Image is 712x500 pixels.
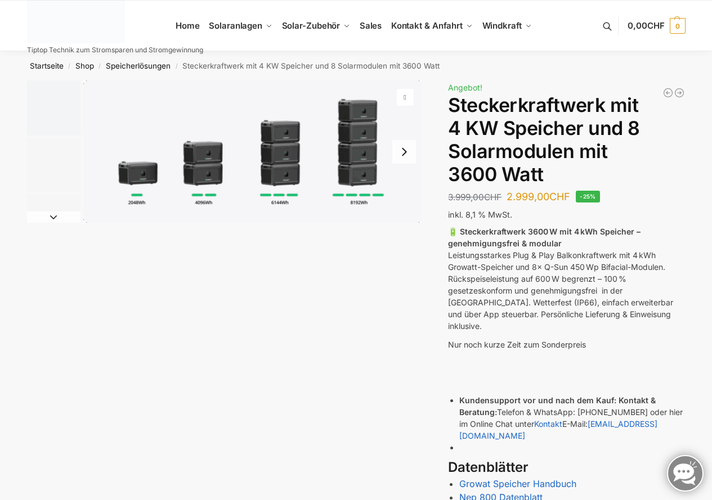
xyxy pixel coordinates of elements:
[448,210,512,219] span: inkl. 8,1 % MwSt.
[64,62,75,71] span: /
[30,61,64,70] a: Startseite
[360,20,382,31] span: Sales
[459,394,685,442] li: Telefon & WhatsApp: [PHONE_NUMBER] oder hier im Online Chat unter E-Mail:
[534,419,562,429] a: Kontakt
[459,395,616,405] strong: Kundensupport vor und nach dem Kauf:
[647,20,665,31] span: CHF
[83,80,422,223] img: Growatt-NOAH-2000-flexible-erweiterung
[448,83,482,92] span: Angebot!
[459,419,657,440] a: [EMAIL_ADDRESS][DOMAIN_NAME]
[282,20,341,31] span: Solar-Zubehör
[106,61,171,70] a: Speicherlösungen
[459,478,576,489] a: Growat Speicher Handbuch
[204,1,277,51] a: Solaranlagen
[7,51,705,80] nav: Breadcrumb
[27,80,80,136] img: Growatt-NOAH-2000-flexible-erweiterung
[459,395,656,417] strong: Kontakt & Beratung:
[448,94,685,186] h1: Steckerkraftwerk mit 4 KW Speicher und 8 Solarmodulen mit 3600 Watt
[209,20,262,31] span: Solaranlagen
[94,62,106,71] span: /
[391,20,463,31] span: Kontakt & Anfahrt
[448,458,685,478] h3: Datenblätter
[670,18,686,34] span: 0
[27,138,80,192] img: 6 Module bificiaL
[171,62,182,71] span: /
[83,80,422,223] li: 1 / 9
[662,87,674,98] a: Balkonkraftwerk 890 Watt Solarmodulleistung mit 1kW/h Zendure Speicher
[448,226,685,332] p: Leistungsstarkes Plug & Play Balkonkraftwerk mit 4 kWh Growatt-Speicher und 8× Q-Sun 450 Wp Bifac...
[24,80,80,137] li: 1 / 9
[27,47,203,53] p: Tiptop Technik zum Stromsparen und Stromgewinnung
[386,1,477,51] a: Kontakt & Anfahrt
[482,20,522,31] span: Windkraft
[628,20,664,31] span: 0,00
[628,9,685,43] a: 0,00CHF 0
[507,191,570,202] bdi: 2.999,00
[355,1,386,51] a: Sales
[392,140,416,164] button: Next slide
[576,191,600,202] span: -25%
[27,195,80,248] img: Nep800
[549,191,570,202] span: CHF
[484,192,501,202] span: CHF
[448,227,641,248] strong: 🔋 Steckerkraftwerk 3600 W mit 4 kWh Speicher – genehmigungsfrei & modular
[448,339,685,350] p: Nur noch kurze Zeit zum Sonderpreis
[24,193,80,249] li: 3 / 9
[27,211,80,223] button: Next slide
[674,87,685,98] a: Balkonkraftwerk 1780 Watt mit 4 KWh Zendure Batteriespeicher Notstrom fähig
[24,137,80,193] li: 2 / 9
[83,80,422,223] a: growatt noah 2000 flexible erweiterung scaledgrowatt noah 2000 flexible erweiterung scaled
[448,192,501,202] bdi: 3.999,00
[277,1,355,51] a: Solar-Zubehör
[477,1,536,51] a: Windkraft
[75,61,94,70] a: Shop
